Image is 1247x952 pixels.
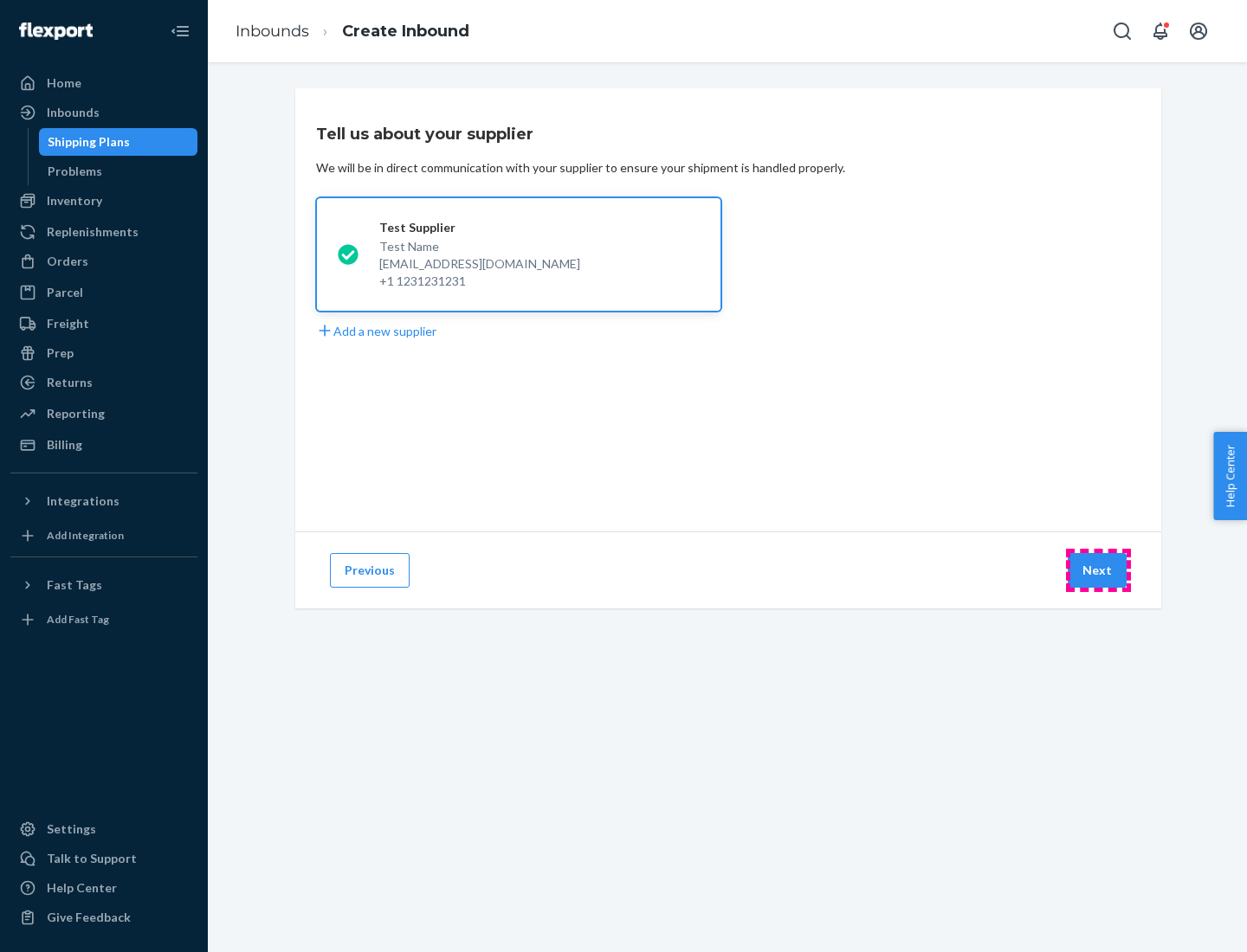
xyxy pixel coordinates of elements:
div: Give Feedback [47,909,131,926]
button: Add a new supplier [316,322,436,340]
h3: Tell us about your supplier [316,123,533,145]
button: Next [1068,553,1127,588]
div: Settings [47,820,96,838]
a: Billing [10,431,197,459]
a: Inbounds [236,22,309,41]
a: Create Inbound [342,22,469,41]
div: Home [47,74,81,92]
a: Inbounds [10,99,197,126]
div: Add Fast Tag [47,612,109,627]
div: Add Integration [47,528,124,543]
a: Help Center [10,874,197,902]
button: Give Feedback [10,904,197,931]
button: Previous [330,553,410,588]
a: Problems [39,158,198,185]
div: Prep [47,344,74,362]
a: Replenishments [10,218,197,246]
a: Freight [10,310,197,338]
div: Fast Tags [47,576,102,594]
div: Problems [48,163,102,180]
div: Returns [47,374,93,391]
div: Inventory [47,192,102,209]
a: Orders [10,248,197,275]
div: We will be in direct communication with your supplier to ensure your shipment is handled properly. [316,159,845,177]
button: Open Search Box [1105,14,1140,48]
div: Freight [47,315,89,332]
button: Open account menu [1181,14,1216,48]
div: Parcel [47,284,83,301]
a: Add Integration [10,522,197,550]
a: Shipping Plans [39,128,198,156]
a: Parcel [10,279,197,306]
div: Integrations [47,492,120,510]
button: Open notifications [1143,14,1178,48]
a: Inventory [10,187,197,215]
a: Returns [10,369,197,396]
div: Reporting [47,405,105,422]
button: Close Navigation [163,14,197,48]
button: Fast Tags [10,571,197,599]
div: Talk to Support [47,850,137,867]
div: Billing [47,436,82,453]
div: Orders [47,253,88,270]
div: Shipping Plans [48,133,130,151]
button: Help Center [1213,432,1247,520]
div: Help Center [47,879,117,897]
a: Prep [10,339,197,367]
img: Flexport logo [19,23,93,40]
a: Talk to Support [10,845,197,872]
a: Settings [10,815,197,843]
ol: breadcrumbs [222,6,483,57]
div: Inbounds [47,104,100,121]
button: Integrations [10,487,197,515]
a: Home [10,69,197,97]
a: Add Fast Tag [10,606,197,634]
div: Replenishments [47,223,139,241]
a: Reporting [10,400,197,428]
